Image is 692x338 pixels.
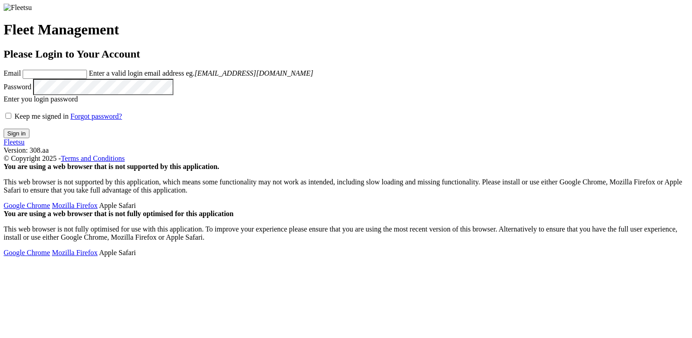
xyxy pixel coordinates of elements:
label: Email [4,69,21,77]
span: Safari [99,249,136,256]
span: Enter a valid login email address eg. [89,69,313,77]
p: This web browser is not supported by this application, which means some functionality may not wor... [4,178,688,194]
input: Keep me signed in [5,113,11,119]
a: Mozilla Firefox [52,249,98,256]
a: Mozilla Firefox [52,202,98,209]
a: Terms and Conditions [61,155,125,162]
span: Safari [99,202,136,209]
a: Google Chrome [4,202,50,209]
img: Fleetsu [4,4,32,12]
a: Fleetsu [4,138,24,146]
form: main [4,4,688,138]
span: Enter you login password [4,95,78,103]
label: Password [4,83,31,91]
div: © Copyright 2025 - [4,155,688,163]
em: [EMAIL_ADDRESS][DOMAIN_NAME] [194,69,313,77]
button: Sign in [4,129,29,138]
h1: Fleet Management [4,21,688,38]
p: This web browser is not fully optimised for use with this application. To improve your experience... [4,225,688,241]
strong: You are using a web browser that is not fully optimised for this application [4,210,234,217]
div: Version: 308.aa [4,146,688,155]
h2: Please Login to Your Account [4,48,688,60]
strong: You are using a web browser that is not supported by this application. [4,163,219,170]
a: Google Chrome [4,249,50,256]
span: Keep me signed in [14,112,69,120]
a: Forgot password? [71,112,122,120]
